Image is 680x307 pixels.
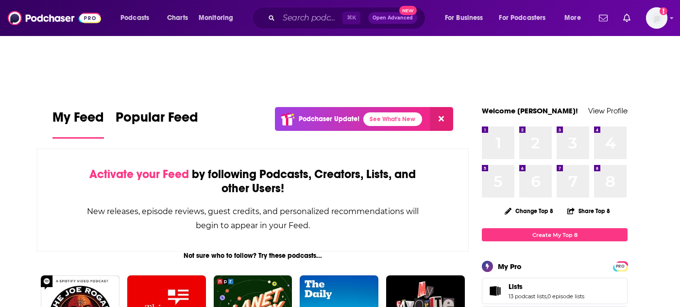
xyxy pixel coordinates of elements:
[509,282,584,291] a: Lists
[485,284,505,298] a: Lists
[588,106,628,115] a: View Profile
[114,10,162,26] button: open menu
[546,293,547,300] span: ,
[564,11,581,25] span: More
[445,11,483,25] span: For Business
[509,282,523,291] span: Lists
[161,10,194,26] a: Charts
[614,263,626,270] span: PRO
[373,16,413,20] span: Open Advanced
[646,7,667,29] img: User Profile
[86,204,420,233] div: New releases, episode reviews, guest credits, and personalized recommendations will begin to appe...
[8,9,101,27] img: Podchaser - Follow, Share and Rate Podcasts
[509,293,546,300] a: 13 podcast lists
[363,112,422,126] a: See What's New
[192,10,246,26] button: open menu
[595,10,612,26] a: Show notifications dropdown
[619,10,634,26] a: Show notifications dropdown
[120,11,149,25] span: Podcasts
[438,10,495,26] button: open menu
[498,262,522,271] div: My Pro
[279,10,342,26] input: Search podcasts, credits, & more...
[52,109,104,131] span: My Feed
[399,6,417,15] span: New
[52,109,104,139] a: My Feed
[547,293,584,300] a: 0 episode lists
[89,167,189,181] span: Activate your Feed
[37,252,469,260] div: Not sure who to follow? Try these podcasts...
[499,11,545,25] span: For Podcasters
[558,10,593,26] button: open menu
[482,278,628,304] span: Lists
[499,205,559,217] button: Change Top 8
[614,262,626,270] a: PRO
[482,228,628,241] a: Create My Top 8
[646,7,667,29] button: Show profile menu
[261,7,435,29] div: Search podcasts, credits, & more...
[646,7,667,29] span: Logged in as broadleafbooks_
[116,109,198,139] a: Popular Feed
[493,10,560,26] button: open menu
[368,12,417,24] button: Open AdvancedNew
[567,201,611,220] button: Share Top 8
[199,11,233,25] span: Monitoring
[660,7,667,15] svg: Add a profile image
[342,12,360,24] span: ⌘ K
[86,167,420,196] div: by following Podcasts, Creators, Lists, and other Users!
[116,109,198,131] span: Popular Feed
[167,11,188,25] span: Charts
[299,115,359,123] p: Podchaser Update!
[482,106,578,115] a: Welcome [PERSON_NAME]!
